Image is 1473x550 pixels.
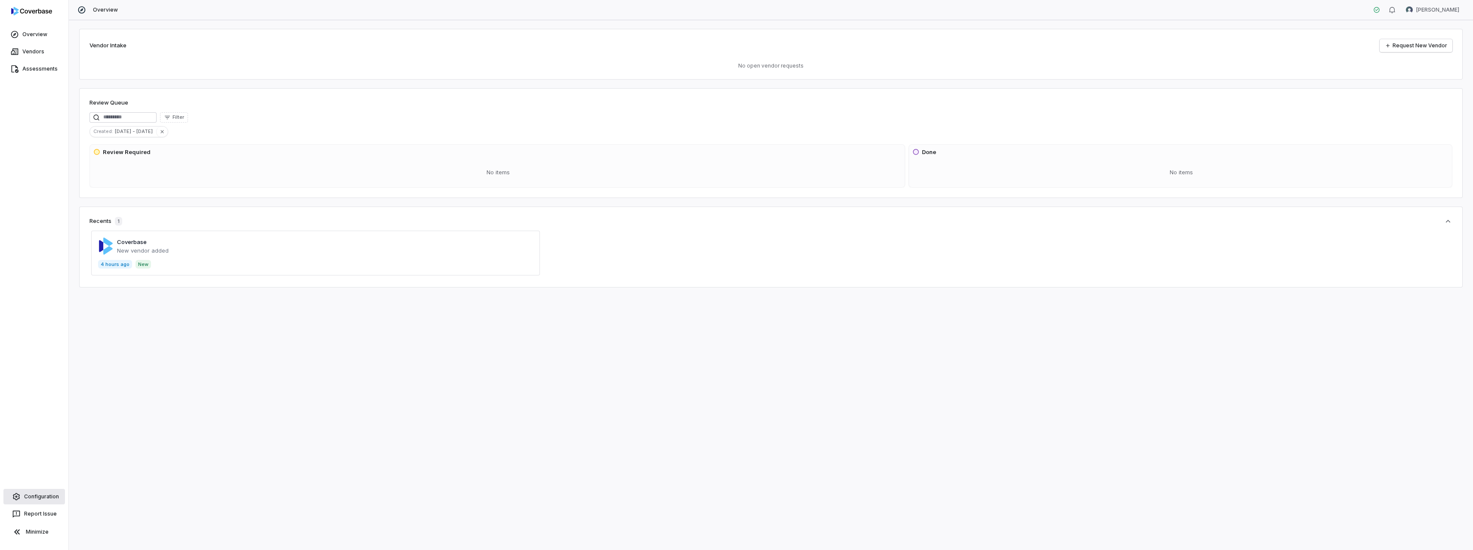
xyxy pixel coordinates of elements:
[93,6,118,13] span: Overview
[3,506,65,522] button: Report Issue
[1401,3,1464,16] button: Chastity Wilson avatar[PERSON_NAME]
[103,148,151,157] h3: Review Required
[115,127,156,135] span: [DATE] - [DATE]
[3,523,65,541] button: Minimize
[1416,6,1459,13] span: [PERSON_NAME]
[89,99,128,107] h1: Review Queue
[160,112,188,123] button: Filter
[22,65,58,72] span: Assessments
[1380,39,1452,52] a: Request New Vendor
[2,27,67,42] a: Overview
[89,217,122,226] div: Recents
[22,48,44,55] span: Vendors
[93,161,903,184] div: No items
[24,493,59,500] span: Configuration
[922,148,936,157] h3: Done
[1406,6,1413,13] img: Chastity Wilson avatar
[89,62,1452,69] p: No open vendor requests
[173,114,184,121] span: Filter
[90,127,115,135] span: Created :
[2,44,67,59] a: Vendors
[89,217,1452,226] button: Recents1
[2,61,67,77] a: Assessments
[912,161,1450,184] div: No items
[11,7,52,15] img: logo-D7KZi-bG.svg
[24,510,57,517] span: Report Issue
[3,489,65,504] a: Configuration
[22,31,47,38] span: Overview
[89,41,126,50] h2: Vendor Intake
[26,528,49,535] span: Minimize
[117,238,147,245] a: Coverbase
[115,217,122,226] span: 1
